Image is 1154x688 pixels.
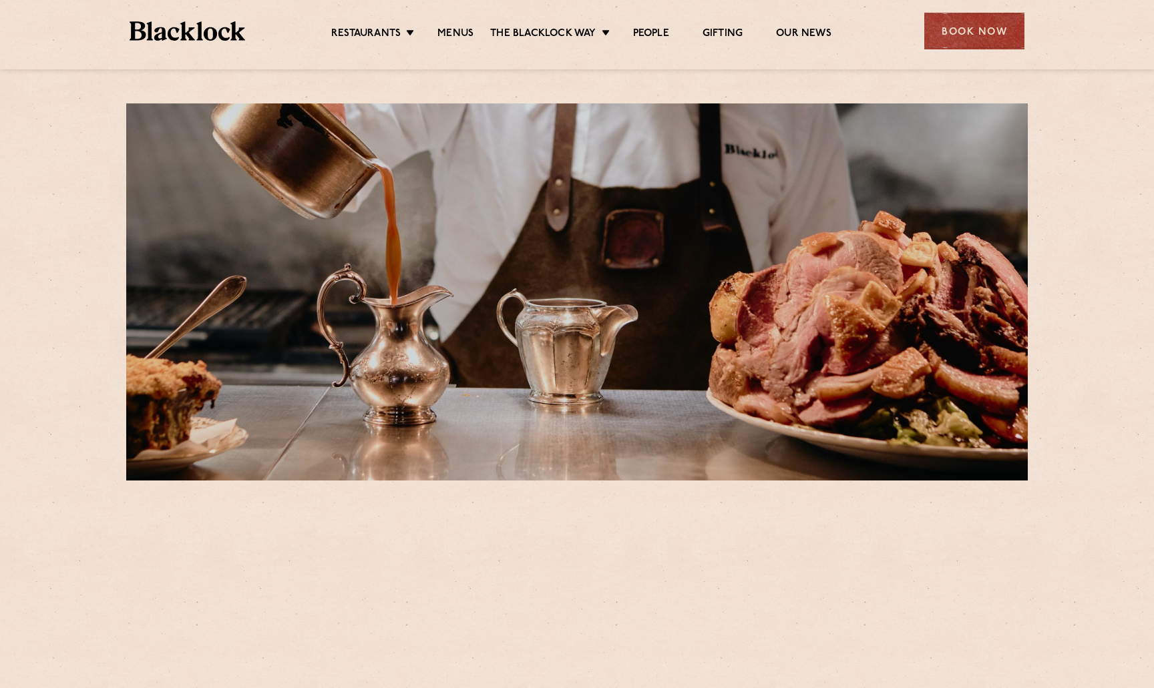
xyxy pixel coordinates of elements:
[331,27,401,42] a: Restaurants
[437,27,473,42] a: Menus
[776,27,831,42] a: Our News
[703,27,743,42] a: Gifting
[130,21,245,41] img: BL_Textured_Logo-footer-cropped.svg
[633,27,669,42] a: People
[924,13,1024,49] div: Book Now
[490,27,596,42] a: The Blacklock Way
